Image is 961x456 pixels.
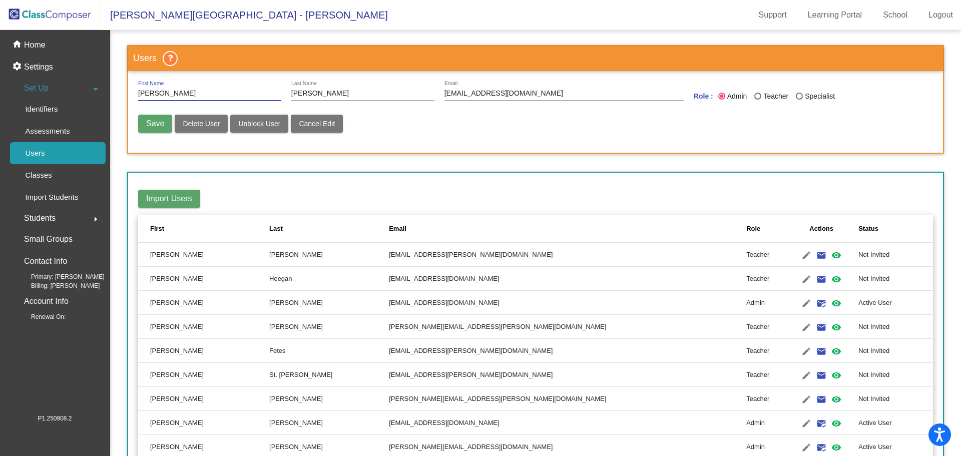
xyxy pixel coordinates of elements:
mat-icon: mark_email_read [815,417,827,429]
td: Admin [746,411,784,435]
td: [PERSON_NAME][EMAIL_ADDRESS][PERSON_NAME][DOMAIN_NAME] [389,315,746,339]
div: Teacher [761,91,788,102]
div: Role [746,224,760,234]
mat-icon: mark_email_read [815,441,827,453]
mat-icon: edit [800,321,812,333]
a: Logout [920,7,961,23]
div: Status [858,224,921,234]
button: Save [138,115,172,133]
mat-icon: edit [800,249,812,261]
h3: Users [128,46,943,71]
p: Import Students [25,191,78,203]
div: First [150,224,164,234]
div: Specialist [803,91,835,102]
td: Teacher [746,267,784,291]
mat-icon: visibility [830,369,842,381]
mat-icon: arrow_right [90,213,102,225]
button: Cancel Edit [291,115,343,133]
span: Students [24,211,56,225]
td: [EMAIL_ADDRESS][DOMAIN_NAME] [389,267,746,291]
td: [PERSON_NAME] [269,387,389,411]
span: Import Users [146,194,192,203]
div: Last [269,224,283,234]
td: Active User [858,411,933,435]
span: Delete User [183,120,220,128]
span: Primary: [PERSON_NAME] [15,272,105,281]
span: Renewal On: [15,312,66,321]
mat-icon: email [815,249,827,261]
mat-icon: settings [12,61,24,73]
p: Contact Info [24,254,67,268]
span: [PERSON_NAME][GEOGRAPHIC_DATA] - [PERSON_NAME] [100,7,388,23]
td: [PERSON_NAME] [138,291,269,315]
td: [PERSON_NAME] [269,291,389,315]
button: Import Users [138,190,200,208]
td: [PERSON_NAME][EMAIL_ADDRESS][PERSON_NAME][DOMAIN_NAME] [389,387,746,411]
mat-icon: edit [800,441,812,453]
mat-icon: visibility [830,249,842,261]
mat-icon: mark_email_read [815,297,827,309]
td: [PERSON_NAME] [138,411,269,435]
div: Email [389,224,746,234]
mat-radio-group: Last Name [718,91,842,105]
td: Teacher [746,339,784,363]
th: Actions [784,215,858,243]
p: Small Groups [24,232,73,246]
td: Not Invited [858,339,933,363]
mat-icon: edit [800,273,812,285]
div: First [150,224,269,234]
input: Last Name [291,90,434,98]
mat-icon: edit [800,297,812,309]
mat-icon: email [815,369,827,381]
td: Not Invited [858,267,933,291]
mat-icon: visibility [830,345,842,357]
td: [EMAIL_ADDRESS][DOMAIN_NAME] [389,411,746,435]
p: Assessments [25,125,70,137]
button: Unblock User [230,115,288,133]
mat-icon: email [815,393,827,405]
mat-icon: visibility [830,297,842,309]
td: [PERSON_NAME] [138,387,269,411]
mat-icon: home [12,39,24,51]
div: Status [858,224,878,234]
td: Teacher [746,243,784,267]
td: Not Invited [858,243,933,267]
a: Support [751,7,795,23]
p: Identifiers [25,103,58,115]
td: Not Invited [858,315,933,339]
td: [PERSON_NAME] [138,243,269,267]
td: St. [PERSON_NAME] [269,363,389,387]
td: Fetes [269,339,389,363]
mat-icon: visibility [830,417,842,429]
div: Email [389,224,406,234]
p: Users [25,147,45,159]
mat-icon: visibility [830,321,842,333]
div: Role [746,224,784,234]
input: First Name [138,90,281,98]
mat-icon: visibility [830,441,842,453]
input: E Mail [444,90,684,98]
td: [PERSON_NAME] [269,243,389,267]
mat-icon: edit [800,369,812,381]
td: [PERSON_NAME] [138,339,269,363]
mat-icon: visibility [830,273,842,285]
td: [PERSON_NAME] [138,363,269,387]
td: Teacher [746,363,784,387]
a: Learning Portal [800,7,870,23]
td: Active User [858,291,933,315]
mat-label: Role : [694,91,713,105]
td: Teacher [746,315,784,339]
div: Admin [725,91,747,102]
td: Not Invited [858,363,933,387]
p: Classes [25,169,52,181]
td: Not Invited [858,387,933,411]
span: Cancel Edit [299,120,335,128]
p: Account Info [24,294,69,308]
td: [EMAIL_ADDRESS][PERSON_NAME][DOMAIN_NAME] [389,363,746,387]
td: [PERSON_NAME] [269,315,389,339]
span: Billing: [PERSON_NAME] [15,281,100,290]
div: Last [269,224,389,234]
span: Set Up [24,81,49,95]
mat-icon: email [815,321,827,333]
mat-icon: edit [800,417,812,429]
